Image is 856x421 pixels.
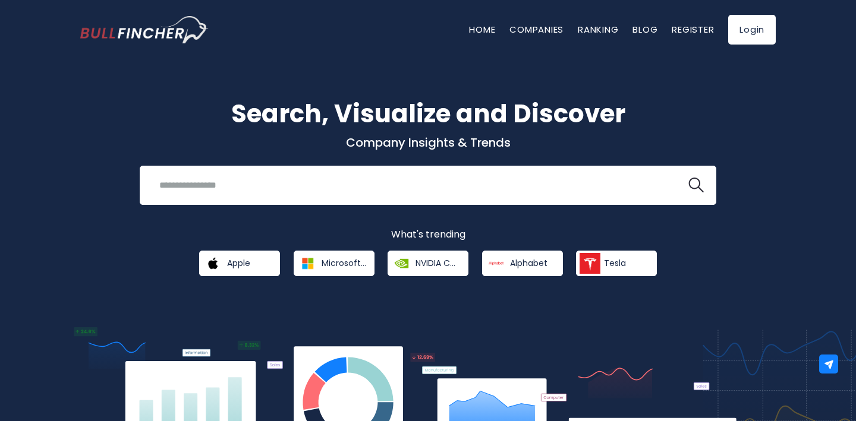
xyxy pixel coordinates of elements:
[80,229,776,241] p: What's trending
[80,135,776,150] p: Company Insights & Trends
[578,23,618,36] a: Ranking
[388,251,468,276] a: NVIDIA Corporation
[688,178,704,193] img: search icon
[416,258,460,268] span: NVIDIA Corporation
[469,23,495,36] a: Home
[80,95,776,132] h1: Search, Visualize and Discover
[227,258,250,268] span: Apple
[199,251,280,276] a: Apple
[632,23,657,36] a: Blog
[728,15,776,45] a: Login
[482,251,563,276] a: Alphabet
[80,16,208,43] a: Go to homepage
[672,23,714,36] a: Register
[80,16,209,43] img: Bullfincher logo
[509,23,564,36] a: Companies
[604,258,626,268] span: Tesla
[576,251,657,276] a: Tesla
[510,258,547,268] span: Alphabet
[322,258,366,268] span: Microsoft Corporation
[294,251,374,276] a: Microsoft Corporation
